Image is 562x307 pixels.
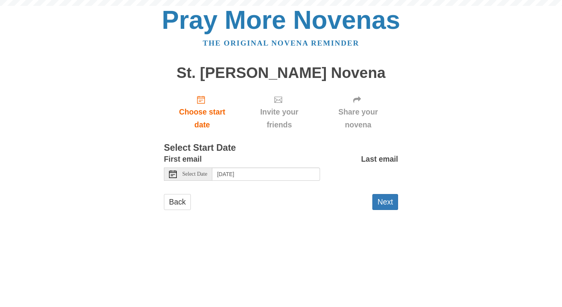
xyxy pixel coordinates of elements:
label: Last email [361,153,398,166]
a: Pray More Novenas [162,5,400,34]
label: First email [164,153,202,166]
span: Share your novena [326,106,390,131]
a: Back [164,194,191,210]
span: Select Date [182,171,207,177]
a: Choose start date [164,89,240,135]
div: Click "Next" to confirm your start date first. [318,89,398,135]
a: The original novena reminder [203,39,359,47]
h1: St. [PERSON_NAME] Novena [164,65,398,81]
div: Click "Next" to confirm your start date first. [240,89,318,135]
span: Choose start date [172,106,233,131]
span: Invite your friends [248,106,310,131]
h3: Select Start Date [164,143,398,153]
button: Next [372,194,398,210]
